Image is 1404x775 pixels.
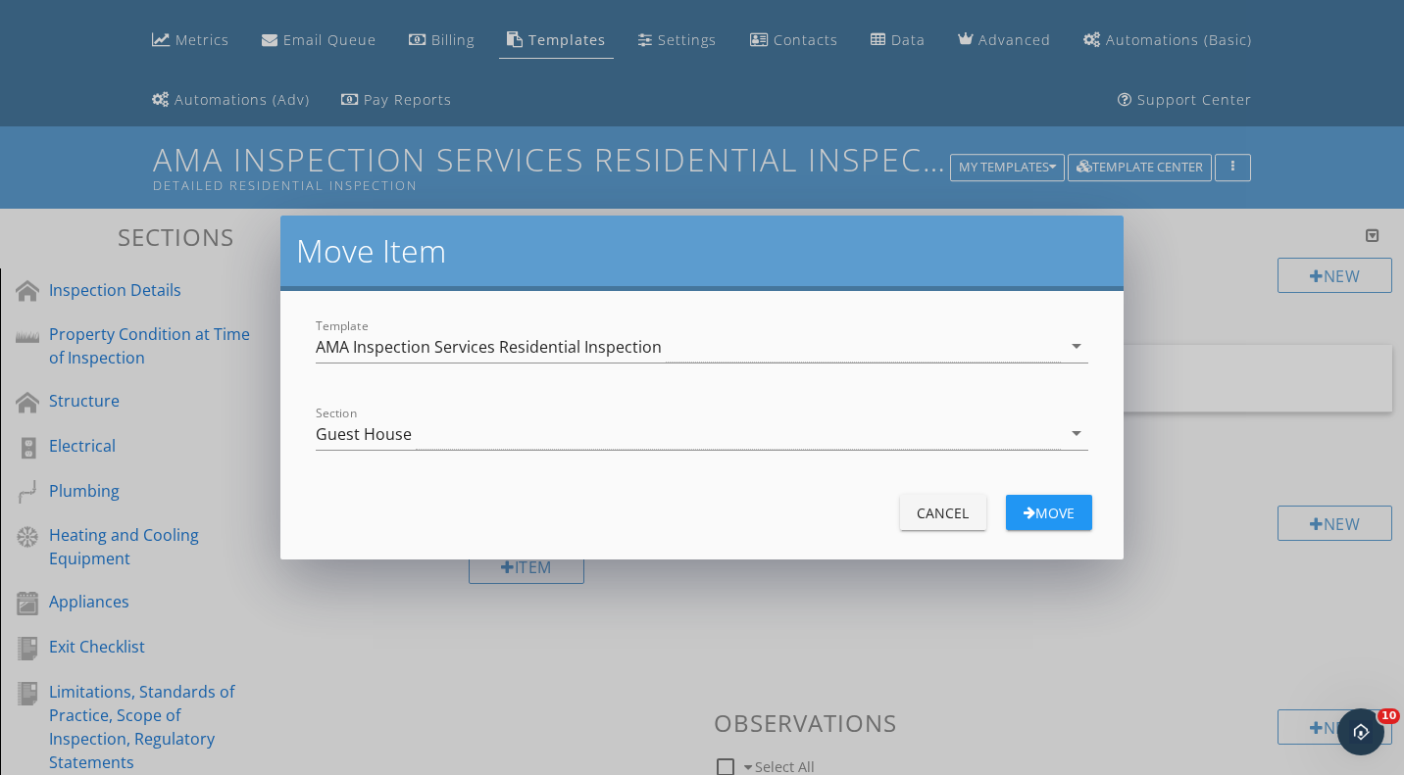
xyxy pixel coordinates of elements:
div: AMA Inspection Services Residential Inspection [316,338,662,356]
span: 10 [1378,708,1400,724]
div: Guest House [316,425,412,443]
h2: Move Item [296,231,1107,270]
button: Move [1006,495,1092,530]
div: Move [1022,503,1077,523]
i: arrow_drop_down [1065,334,1088,358]
i: arrow_drop_down [1065,421,1088,445]
button: Cancel [900,495,986,530]
div: Cancel [916,503,971,523]
iframe: Intercom live chat [1337,708,1384,755]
